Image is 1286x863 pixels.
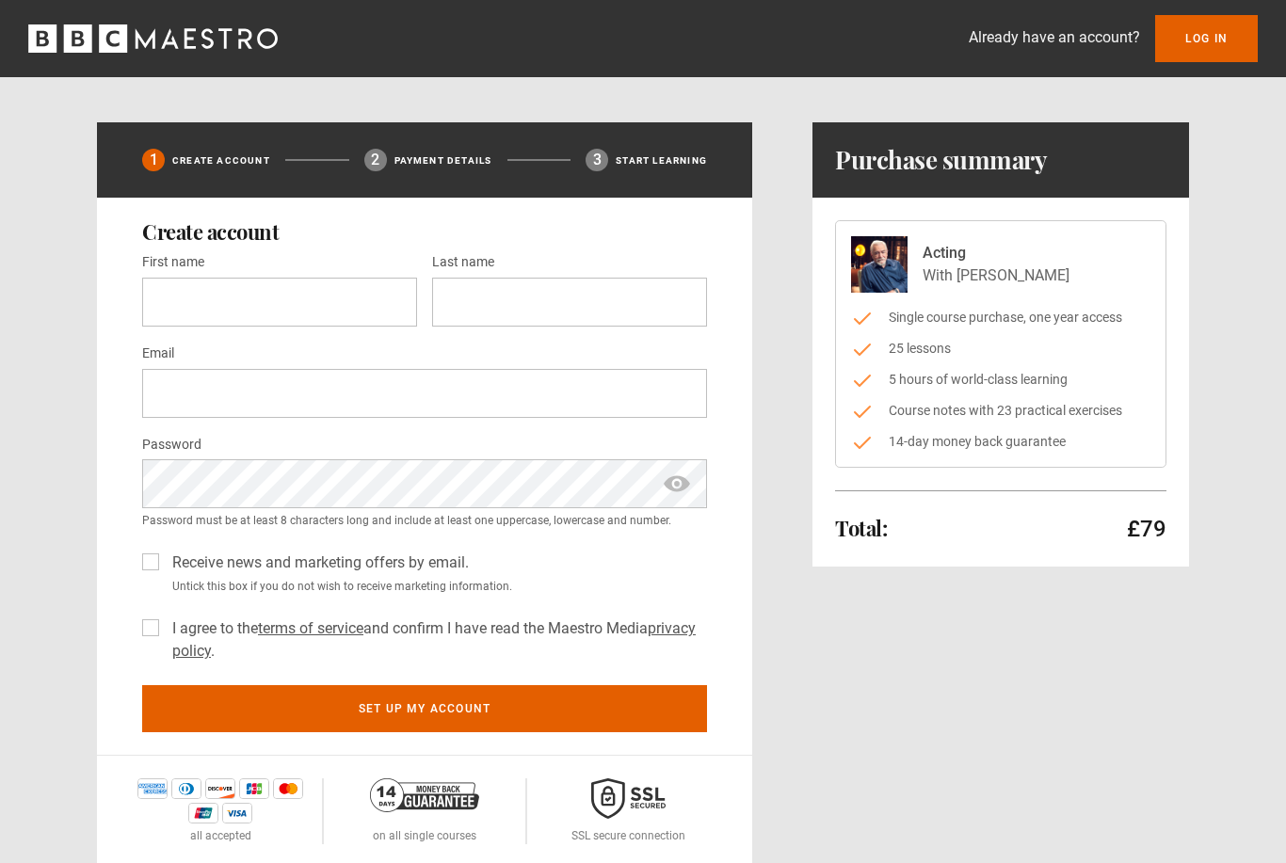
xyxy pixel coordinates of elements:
[394,153,492,168] p: Payment details
[188,803,218,823] img: unionpay
[969,26,1140,49] p: Already have an account?
[205,778,235,799] img: discover
[142,434,201,456] label: Password
[370,778,479,812] img: 14-day-money-back-guarantee-42d24aedb5115c0ff13b.png
[273,778,303,799] img: mastercard
[258,619,363,637] a: terms of service
[137,778,168,799] img: amex
[851,308,1150,328] li: Single course purchase, one year access
[616,153,707,168] p: Start learning
[171,778,201,799] img: diners
[586,149,608,171] div: 3
[142,685,707,732] button: Set up my account
[851,401,1150,421] li: Course notes with 23 practical exercises
[142,251,204,274] label: First name
[239,778,269,799] img: jcb
[364,149,387,171] div: 2
[142,220,707,243] h2: Create account
[851,339,1150,359] li: 25 lessons
[923,264,1069,287] p: With [PERSON_NAME]
[165,578,707,595] small: Untick this box if you do not wish to receive marketing information.
[835,145,1047,175] h1: Purchase summary
[1155,15,1258,62] a: Log In
[165,551,469,574] label: Receive news and marketing offers by email.
[1127,514,1166,544] p: £79
[142,149,165,171] div: 1
[432,251,494,274] label: Last name
[190,827,251,844] p: all accepted
[373,827,476,844] p: on all single courses
[172,153,270,168] p: Create Account
[142,343,174,365] label: Email
[222,803,252,823] img: visa
[835,517,887,539] h2: Total:
[851,370,1150,390] li: 5 hours of world-class learning
[165,617,707,663] label: I agree to the and confirm I have read the Maestro Media .
[851,432,1150,452] li: 14-day money back guarantee
[571,827,685,844] p: SSL secure connection
[923,242,1069,264] p: Acting
[662,459,692,508] span: show password
[142,512,707,529] small: Password must be at least 8 characters long and include at least one uppercase, lowercase and num...
[28,24,278,53] svg: BBC Maestro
